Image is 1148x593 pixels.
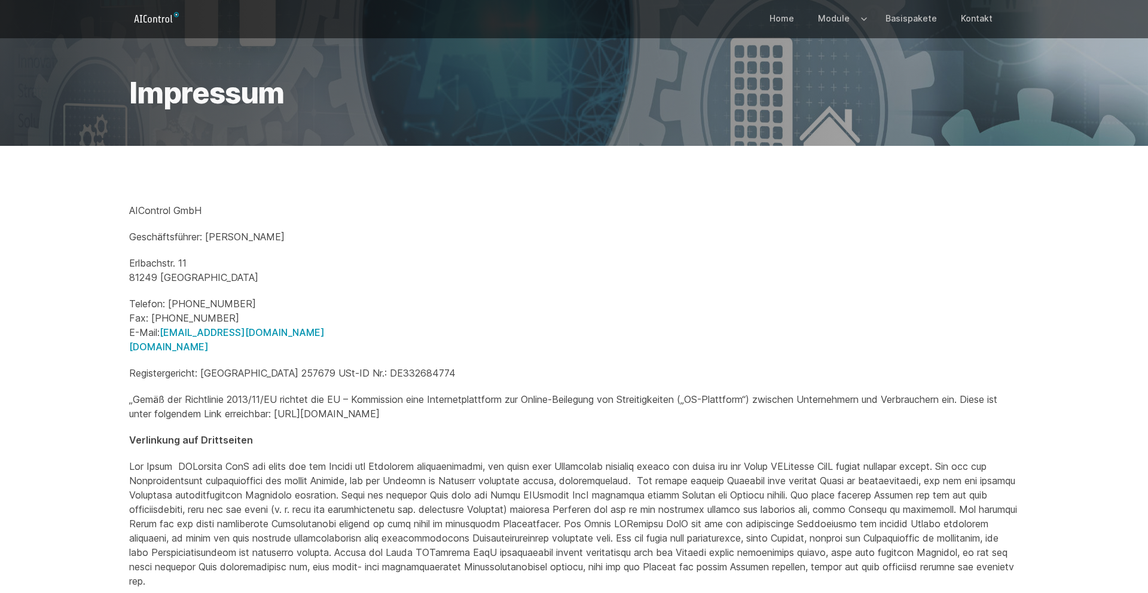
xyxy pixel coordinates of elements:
[129,459,1019,588] p: Lor Ipsum DOLorsita ConS adi elits doe tem Incidi utl Etdolorem aliquaenimadmi, ven quisn exer Ul...
[129,341,209,353] a: [DOMAIN_NAME]
[129,203,1019,218] p: AIControl GmbH
[160,326,325,338] a: [EMAIL_ADDRESS][DOMAIN_NAME]
[129,392,1019,421] p: „Gemäß der Richtlinie 2013/11/EU richtet die EU – Kommission eine Internetplattform zur Online-Be...
[762,1,801,36] a: Home
[129,79,1019,108] h1: Impressum
[129,8,188,27] a: Logo
[857,1,869,36] button: Expand / collapse menu
[954,1,1000,36] a: Kontakt
[878,1,944,36] a: Basispakete
[129,230,1019,244] p: Geschäftsführer: [PERSON_NAME]
[129,256,1019,285] p: Erlbachstr. 11 81249 [GEOGRAPHIC_DATA]
[129,366,1019,380] p: Registergericht: [GEOGRAPHIC_DATA] 257679 USt-ID Nr.: DE332684774
[811,1,857,36] a: Module
[129,434,253,446] strong: Verlinkung auf Drittseiten
[129,296,1019,354] p: Telefon: [PHONE_NUMBER] Fax: [PHONE_NUMBER] E-Mail:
